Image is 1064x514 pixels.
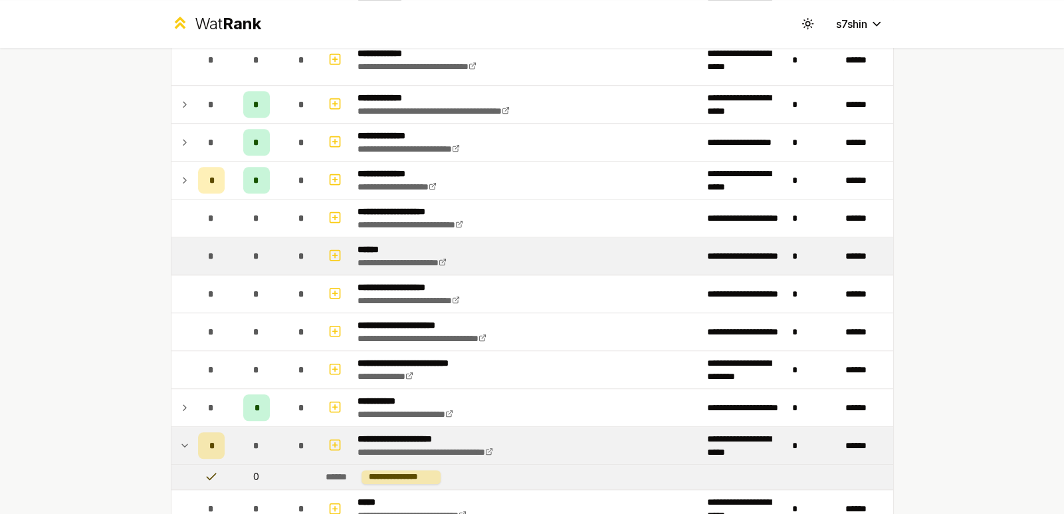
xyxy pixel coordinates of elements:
a: WatRank [171,13,262,35]
button: s7shin [825,12,894,36]
span: s7shin [836,16,867,32]
td: 0 [230,465,283,490]
div: Wat [195,13,261,35]
span: Rank [223,14,261,33]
